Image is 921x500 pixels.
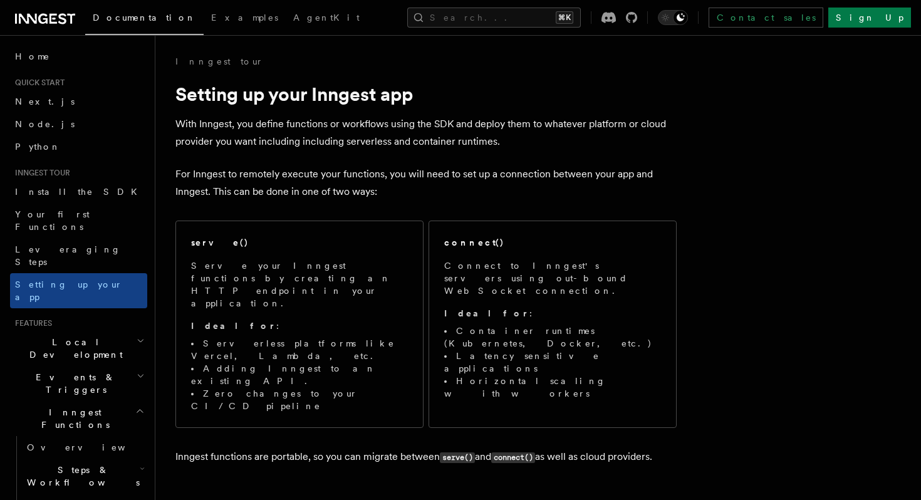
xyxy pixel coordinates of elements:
p: Serve your Inngest functions by creating an HTTP endpoint in your application. [191,259,408,310]
span: Events & Triggers [10,371,137,396]
span: Your first Functions [15,209,90,232]
li: Container runtimes (Kubernetes, Docker, etc.) [444,325,661,350]
li: Horizontal scaling with workers [444,375,661,400]
li: Latency sensitive applications [444,350,661,375]
p: For Inngest to remotely execute your functions, you will need to set up a connection between your... [175,165,677,201]
li: Adding Inngest to an existing API. [191,362,408,387]
span: Inngest tour [10,168,70,178]
span: Python [15,142,61,152]
a: AgentKit [286,4,367,34]
h2: serve() [191,236,249,249]
span: AgentKit [293,13,360,23]
button: Local Development [10,331,147,366]
h2: connect() [444,236,504,249]
a: Sign Up [828,8,911,28]
span: Inngest Functions [10,406,135,431]
a: serve()Serve your Inngest functions by creating an HTTP endpoint in your application.Ideal for:Se... [175,221,424,428]
a: Node.js [10,113,147,135]
a: Install the SDK [10,180,147,203]
button: Toggle dark mode [658,10,688,25]
button: Steps & Workflows [22,459,147,494]
span: Leveraging Steps [15,244,121,267]
code: connect() [491,452,535,463]
a: Contact sales [709,8,823,28]
span: Features [10,318,52,328]
h1: Setting up your Inngest app [175,83,677,105]
span: Setting up your app [15,279,123,302]
a: Next.js [10,90,147,113]
span: Overview [27,442,156,452]
span: Next.js [15,96,75,107]
button: Inngest Functions [10,401,147,436]
a: Python [10,135,147,158]
a: Home [10,45,147,68]
p: Connect to Inngest's servers using out-bound WebSocket connection. [444,259,661,297]
code: serve() [440,452,475,463]
p: Inngest functions are portable, so you can migrate between and as well as cloud providers. [175,448,677,466]
span: Home [15,50,50,63]
a: Inngest tour [175,55,263,68]
a: Your first Functions [10,203,147,238]
p: : [444,307,661,320]
strong: Ideal for [444,308,529,318]
span: Install the SDK [15,187,145,197]
button: Search...⌘K [407,8,581,28]
button: Events & Triggers [10,366,147,401]
span: Quick start [10,78,65,88]
span: Steps & Workflows [22,464,140,489]
span: Documentation [93,13,196,23]
a: Examples [204,4,286,34]
p: With Inngest, you define functions or workflows using the SDK and deploy them to whatever platfor... [175,115,677,150]
a: Overview [22,436,147,459]
a: Setting up your app [10,273,147,308]
li: Serverless platforms like Vercel, Lambda, etc. [191,337,408,362]
p: : [191,320,408,332]
kbd: ⌘K [556,11,573,24]
span: Local Development [10,336,137,361]
span: Examples [211,13,278,23]
li: Zero changes to your CI/CD pipeline [191,387,408,412]
a: Documentation [85,4,204,35]
span: Node.js [15,119,75,129]
a: connect()Connect to Inngest's servers using out-bound WebSocket connection.Ideal for:Container ru... [429,221,677,428]
a: Leveraging Steps [10,238,147,273]
strong: Ideal for [191,321,276,331]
